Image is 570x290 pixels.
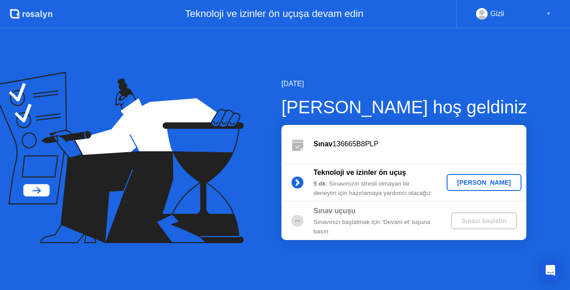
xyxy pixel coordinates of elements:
[313,179,442,198] div: : Sınavınızın stresli olmayan bir deneyim için hazırlamaya yardımcı olacağız
[313,207,355,215] b: Sınav uçuşu
[455,217,514,224] div: Sınavı başlatın
[313,169,406,176] b: Teknoloji ve izinler ön uçuş
[540,260,561,281] div: Open Intercom Messenger
[281,94,527,120] div: [PERSON_NAME] hoş geldiniz
[313,139,526,149] div: 136665B8PLP
[281,79,527,89] div: [DATE]
[313,218,442,236] div: Sınavınızı başlatmak için 'Devam et' tuşuna basın
[313,180,326,187] b: 5 dk
[450,179,518,186] div: [PERSON_NAME]
[447,174,522,191] button: [PERSON_NAME]
[546,8,551,20] div: ▼
[313,140,333,148] b: Sınav
[451,212,517,229] button: Sınavı başlatın
[490,8,504,20] div: Gizli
